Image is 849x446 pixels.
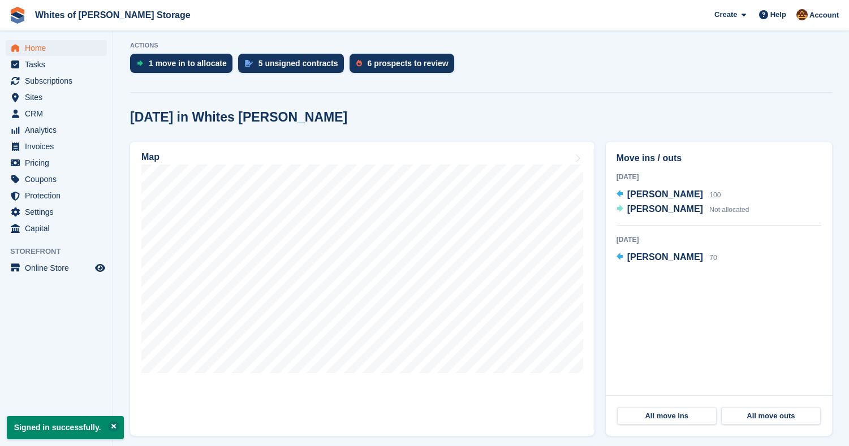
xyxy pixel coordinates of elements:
p: Signed in successfully. [7,416,124,439]
a: menu [6,106,107,122]
span: Settings [25,204,93,220]
a: menu [6,73,107,89]
span: Coupons [25,171,93,187]
span: CRM [25,106,93,122]
a: All move ins [617,407,717,425]
a: Whites of [PERSON_NAME] Storage [31,6,195,24]
h2: Map [141,152,160,162]
img: prospect-51fa495bee0391a8d652442698ab0144808aea92771e9ea1ae160a38d050c398.svg [356,60,362,67]
span: Subscriptions [25,73,93,89]
a: menu [6,138,107,154]
span: [PERSON_NAME] [627,189,703,199]
span: [PERSON_NAME] [627,252,703,262]
img: stora-icon-8386f47178a22dfd0bd8f6a31ec36ba5ce8667c1dd55bd0f319d3a0aa187defe.svg [9,7,26,24]
a: All move outs [721,407,821,425]
a: menu [6,155,107,171]
h2: Move ins / outs [617,151,821,165]
span: Storefront [10,246,113,257]
a: 1 move in to allocate [130,54,238,79]
span: Pricing [25,155,93,171]
span: 100 [709,191,721,199]
div: [DATE] [617,172,821,182]
a: menu [6,122,107,138]
a: Map [130,142,594,436]
span: Analytics [25,122,93,138]
a: Preview store [93,261,107,275]
span: Tasks [25,57,93,72]
a: menu [6,89,107,105]
span: 70 [709,254,717,262]
a: [PERSON_NAME] 100 [617,188,721,202]
span: Help [770,9,786,20]
span: Account [809,10,839,21]
a: menu [6,57,107,72]
a: menu [6,40,107,56]
img: contract_signature_icon-13c848040528278c33f63329250d36e43548de30e8caae1d1a13099fd9432cc5.svg [245,60,253,67]
a: 6 prospects to review [350,54,460,79]
span: [PERSON_NAME] [627,204,703,214]
p: ACTIONS [130,42,832,49]
a: menu [6,171,107,187]
span: Not allocated [709,206,749,214]
span: Capital [25,220,93,236]
span: Online Store [25,260,93,276]
a: menu [6,260,107,276]
a: [PERSON_NAME] Not allocated [617,202,749,217]
span: Sites [25,89,93,105]
div: [DATE] [617,235,821,245]
img: Eddie White [796,9,808,20]
a: menu [6,204,107,220]
span: Create [714,9,737,20]
div: 5 unsigned contracts [258,59,338,68]
a: [PERSON_NAME] 70 [617,250,717,265]
a: 5 unsigned contracts [238,54,350,79]
h2: [DATE] in Whites [PERSON_NAME] [130,110,347,125]
a: menu [6,188,107,203]
span: Home [25,40,93,56]
span: Protection [25,188,93,203]
span: Invoices [25,138,93,154]
a: menu [6,220,107,236]
img: move_ins_to_allocate_icon-fdf77a2bb77ea45bf5b3d319d69a93e2d87916cf1d5bf7949dd705db3b84f3ca.svg [137,60,143,67]
div: 1 move in to allocate [149,59,227,68]
div: 6 prospects to review [368,59,449,68]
